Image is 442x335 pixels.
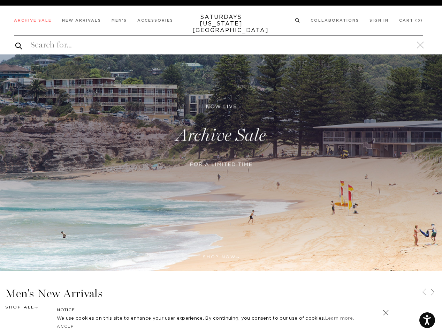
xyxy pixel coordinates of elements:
[112,18,127,22] a: Men's
[325,316,353,321] a: Learn more
[62,18,101,22] a: New Arrivals
[399,18,423,22] a: Cart (0)
[57,315,360,322] p: We use cookies on this site to enhance your user experience. By continuing, you consent to our us...
[57,325,77,328] a: Accept
[14,39,423,51] input: Search for...
[5,288,437,299] h3: Men's New Arrivals
[137,18,173,22] a: Accessories
[14,18,52,22] a: Archive Sale
[192,14,250,34] a: SATURDAYS[US_STATE][GEOGRAPHIC_DATA]
[311,18,359,22] a: Collaborations
[369,18,389,22] a: Sign In
[5,305,38,309] a: Shop All
[418,19,420,22] small: 0
[57,307,385,313] h5: NOTICE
